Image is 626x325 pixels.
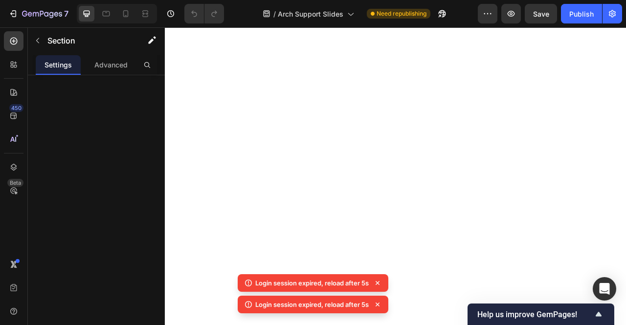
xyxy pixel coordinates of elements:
p: 7 [64,8,68,20]
span: Help us improve GemPages! [477,310,593,319]
div: Undo/Redo [184,4,224,23]
p: Section [47,35,128,46]
span: / [273,9,276,19]
span: Need republishing [377,9,426,18]
button: 7 [4,4,73,23]
p: Login session expired, reload after 5s [255,300,369,309]
span: Save [533,10,549,18]
span: Arch Support Slides [278,9,343,19]
div: Open Intercom Messenger [593,277,616,301]
button: Save [525,4,557,23]
p: Settings [45,60,72,70]
div: Beta [7,179,23,187]
button: Publish [561,4,602,23]
div: 450 [9,104,23,112]
button: Show survey - Help us improve GemPages! [477,308,604,320]
p: Login session expired, reload after 5s [255,278,369,288]
iframe: Design area [165,27,626,325]
div: Publish [569,9,594,19]
p: Advanced [94,60,128,70]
